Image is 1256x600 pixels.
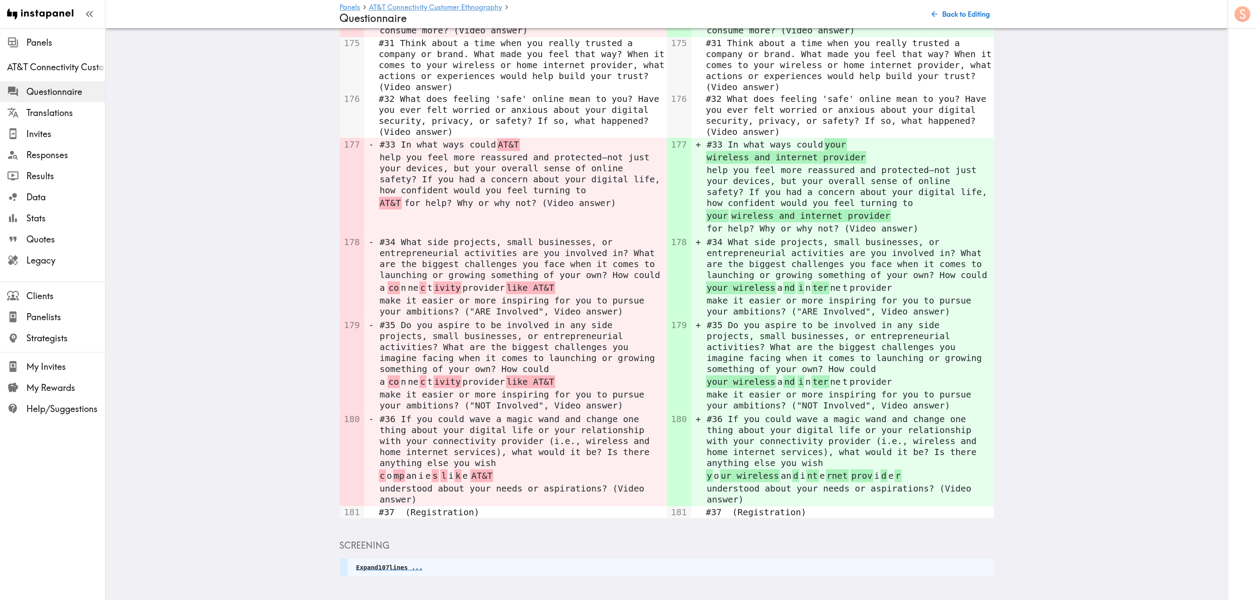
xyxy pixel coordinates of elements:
span: i [418,470,425,482]
span: i [799,470,806,482]
a: AT&T Connectivity Customer Ethnography [369,4,502,12]
pre: + [696,414,701,425]
span: S [1240,7,1246,22]
span: n [400,282,407,294]
pre: 176 [344,94,360,105]
span: ivity [433,376,462,388]
span: #33 In what ways could [706,138,824,151]
span: a [776,282,783,294]
span: #33 In what ways could [379,138,497,151]
pre: 179 [671,320,687,331]
span: d [792,470,799,482]
span: c [419,376,426,388]
span: Strategists [26,332,105,344]
span: e [462,470,469,482]
span: n [400,376,407,388]
span: Data [26,191,105,203]
pre: #31 Think about a time when you really trusted a company or brand. What made you feel that way? W... [379,38,666,93]
span: t [842,282,849,294]
h5: Screening [340,539,994,552]
span: help you feel more reassured and protected—not just your devices, but your overall sense of onlin... [379,151,666,197]
span: understood about your needs or aspirations? (Video answer) [379,482,666,506]
pre: #37 (Registration) [379,507,666,518]
span: help you feel more reassured and protected—not just your devices, but your overall sense of onlin... [706,164,994,210]
span: mp [393,470,405,482]
span: AT&T [497,138,520,151]
span: for help? Why or why not? (Video answer) [706,222,920,235]
pre: 176 [671,94,687,105]
span: ter [812,376,829,388]
span: #36 If you could wave a magic wand and change one thing about your digital life or your relations... [379,413,666,470]
pre: Expand 107 lines ... [356,564,423,571]
span: #34 What side projects, small businesses, or entrepreneurial activities are you involved in? What... [706,236,994,282]
pre: #32 What does feeling 'safe' online mean to you? Have you ever felt worried or anxious about your... [706,94,994,137]
span: AT&T [379,197,402,210]
pre: #37 (Registration) [706,507,994,518]
span: AT&T [470,470,493,482]
span: Stats [26,212,105,224]
span: i [448,470,455,482]
span: provider [462,282,506,294]
span: for help? Why or why not? (Video answer) [404,197,617,210]
pre: 180 [671,414,687,425]
span: rnet [826,470,849,482]
span: s [432,470,439,482]
span: ivity [433,282,462,294]
span: Clients [26,290,105,302]
span: l [441,470,448,482]
span: ur wireless [720,470,780,482]
span: Results [26,170,105,182]
pre: 181 [344,507,360,518]
span: Panelists [26,311,105,323]
pre: 177 [344,139,360,150]
span: #35 Do you aspire to be involved in any side projects, small businesses, or entrepreneurial activ... [379,319,666,376]
span: Responses [26,149,105,161]
span: i [797,376,805,388]
span: e [819,470,826,482]
pre: 175 [344,38,360,49]
span: understood about your needs or aspirations? (Video answer) [706,482,994,506]
span: like AT&T [506,376,555,388]
span: Legacy [26,254,105,267]
span: an [405,470,418,482]
span: Invites [26,128,105,140]
span: AT&T Connectivity Customer Ethnography [7,61,105,73]
span: r [895,470,902,482]
span: wireless and internet provider [731,210,891,222]
span: your [706,210,729,222]
pre: + [696,237,701,248]
span: i [797,282,805,294]
span: o [386,470,393,482]
span: your wireless [706,282,777,294]
span: nd [783,282,796,294]
pre: 181 [671,507,687,518]
pre: - [369,139,374,150]
span: your wireless [706,376,777,388]
span: o [713,470,720,482]
span: d [881,470,888,482]
pre: - [369,237,374,248]
span: Panels [26,36,105,49]
span: #35 Do you aspire to be involved in any side projects, small businesses, or entrepreneurial activ... [706,319,994,376]
span: provider [849,376,893,388]
span: t [842,376,849,388]
span: #36 If you could wave a magic wand and change one thing about your digital life or your relations... [706,413,994,470]
span: co [388,376,400,388]
a: Panels [340,4,360,12]
span: your [824,138,847,151]
pre: #32 What does feeling 'safe' online mean to you? Have you ever felt worried or anxious about your... [379,94,666,137]
span: make it easier or more inspiring for you to pursue your ambitions? ("ARE Involved", Video answer) [706,294,994,318]
pre: 175 [671,38,687,49]
span: provider [462,376,506,388]
span: ne [407,376,419,388]
h4: Questionnaire [340,12,921,25]
pre: + [696,139,701,150]
pre: - [369,320,374,331]
span: a [379,376,386,388]
button: Back to Editing [928,5,994,23]
span: co [388,282,400,294]
span: n [805,376,812,388]
span: My Invites [26,361,105,373]
span: Quotes [26,233,105,246]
